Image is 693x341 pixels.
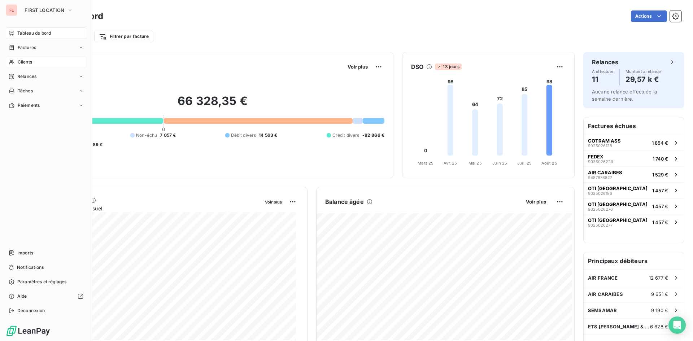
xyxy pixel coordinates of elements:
span: 9025026277 [588,223,613,227]
button: OTI [GEOGRAPHIC_DATA]90250262771 457 € [584,214,684,230]
tspan: Juil. 25 [517,161,532,166]
span: FEDEX [588,154,603,159]
span: Imports [17,250,33,256]
button: COTRAM ASS90250261281 854 € [584,135,684,150]
span: -89 € [91,141,103,148]
span: Débit divers [231,132,256,139]
span: 12 677 € [649,275,668,281]
tspan: Avr. 25 [444,161,457,166]
h6: Principaux débiteurs [584,252,684,270]
span: 1 740 € [653,156,668,162]
span: Chiffre d'affaires mensuel [41,205,260,212]
span: Tableau de bord [17,30,51,36]
span: Clients [18,59,32,65]
span: Relances [17,73,36,80]
span: Paramètres et réglages [17,279,66,285]
h2: 66 328,35 € [41,94,384,115]
span: 1 854 € [652,140,668,146]
a: Aide [6,290,86,302]
tspan: Août 25 [541,161,557,166]
span: 1 457 € [652,188,668,193]
h6: DSO [411,62,423,71]
span: Tâches [18,88,33,94]
tspan: Juin 25 [492,161,507,166]
a: Tâches [6,85,86,97]
span: 0 [162,126,165,132]
span: 9 651 € [651,291,668,297]
a: Factures [6,42,86,53]
h6: Factures échues [584,117,684,135]
button: Actions [631,10,667,22]
span: AIR FRANCE [588,275,618,281]
a: Relances [6,71,86,82]
span: 14 563 € [259,132,277,139]
span: Voir plus [348,64,368,70]
span: Aide [17,293,27,300]
div: Open Intercom Messenger [668,316,686,334]
span: 9487678827 [588,175,612,180]
span: ETS [PERSON_NAME] & FILS [588,324,650,329]
span: 9025026186 [588,191,612,196]
a: Paramètres et réglages [6,276,86,288]
span: 6 628 € [650,324,668,329]
a: Tableau de bord [6,27,86,39]
a: Imports [6,247,86,259]
span: 9 190 € [651,307,668,313]
span: Montant à relancer [626,69,662,74]
span: AIR CARAIBES [588,291,623,297]
span: COTRAM ASS [588,138,621,144]
span: OTI [GEOGRAPHIC_DATA] [588,185,648,191]
span: 9025026229 [588,159,613,164]
button: Voir plus [263,198,284,205]
span: 1 457 € [652,204,668,209]
button: Voir plus [345,64,370,70]
span: FIRST LOCATION [25,7,64,13]
span: Aucune relance effectuée la semaine dernière. [592,89,657,102]
span: SEMSAMAR [588,307,617,313]
button: OTI [GEOGRAPHIC_DATA]90250261861 457 € [584,182,684,198]
span: Crédit divers [332,132,359,139]
span: Factures [18,44,36,51]
h6: Relances [592,58,618,66]
button: Voir plus [524,198,548,205]
span: Déconnexion [17,307,45,314]
span: 1 457 € [652,219,668,225]
button: FEDEX90250262291 740 € [584,150,684,166]
span: 9025026128 [588,144,612,148]
span: Voir plus [265,200,282,205]
div: FL [6,4,17,16]
a: Clients [6,56,86,68]
span: Voir plus [526,199,546,205]
h4: 11 [592,74,614,85]
span: -82 866 € [362,132,384,139]
button: Filtrer par facture [94,31,153,42]
button: OTI [GEOGRAPHIC_DATA]90250262761 457 € [584,198,684,214]
h4: 29,57 k € [626,74,662,85]
span: 1 529 € [652,172,668,178]
span: 7 057 € [160,132,176,139]
h6: Balance âgée [325,197,364,206]
img: Logo LeanPay [6,325,51,337]
a: Paiements [6,100,86,111]
span: 13 jours [435,64,461,70]
span: OTI [GEOGRAPHIC_DATA] [588,217,648,223]
span: AIR CARAIBES [588,170,622,175]
tspan: Mai 25 [468,161,482,166]
span: 9025026276 [588,207,613,211]
span: Paiements [18,102,40,109]
span: OTI [GEOGRAPHIC_DATA] [588,201,648,207]
button: AIR CARAIBES94876788271 529 € [584,166,684,182]
span: Non-échu [136,132,157,139]
tspan: Mars 25 [418,161,433,166]
span: À effectuer [592,69,614,74]
span: Notifications [17,264,44,271]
